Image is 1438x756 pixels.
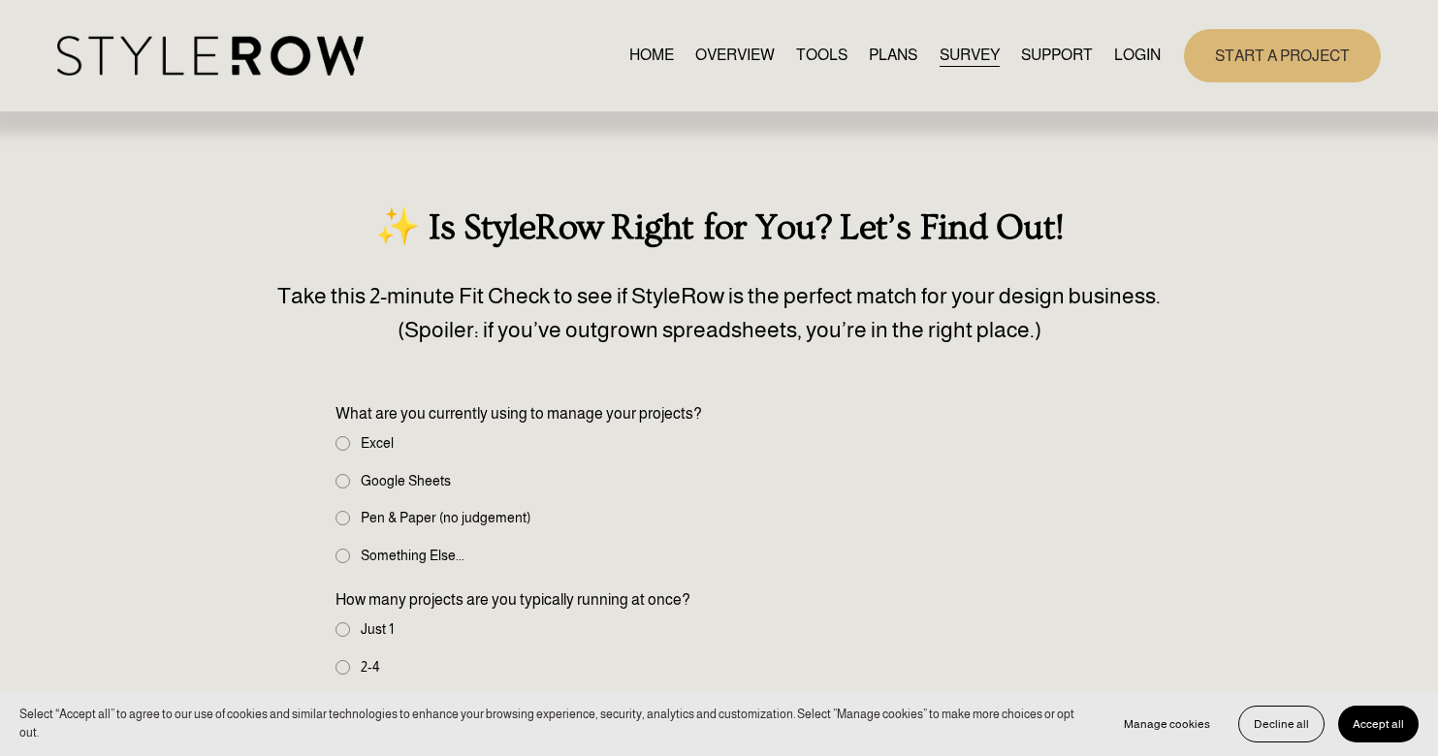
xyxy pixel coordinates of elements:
[1114,43,1161,69] a: LOGIN
[375,207,1063,248] strong: ✨ Is StyleRow Right for You? Let’s Find Out!
[1021,43,1093,69] a: folder dropdown
[629,43,674,69] a: HOME
[1021,44,1093,67] span: SUPPORT
[19,706,1090,741] p: Select “Accept all” to agree to our use of cookies and similar technologies to enhance your brows...
[940,43,1000,69] a: SURVEY
[869,43,917,69] a: PLANS
[1353,717,1404,731] span: Accept all
[1238,706,1325,742] button: Decline all
[57,36,363,76] img: StyleRow
[1109,706,1225,742] button: Manage cookies
[695,43,775,69] a: OVERVIEW
[1254,717,1309,731] span: Decline all
[336,402,702,425] span: What are you currently using to manage your projects?
[1124,717,1210,731] span: Manage cookies
[1338,706,1419,742] button: Accept all
[336,588,690,612] span: How many projects are you typically running at once?
[796,43,847,69] a: TOOLS
[1184,29,1381,82] a: START A PROJECT
[57,279,1380,346] p: Take this 2-minute Fit Check to see if StyleRow is the perfect match for your design business. (S...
